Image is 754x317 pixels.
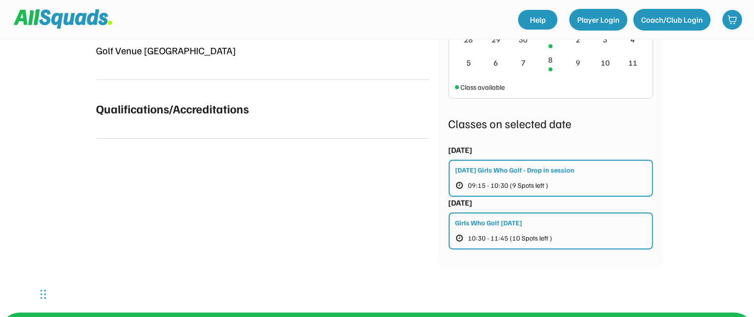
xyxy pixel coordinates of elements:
div: Golf Venue [GEOGRAPHIC_DATA] [97,43,429,58]
div: Class available [461,82,505,92]
div: 11 [628,57,637,69]
div: 10 [601,57,610,69]
div: Girls Who Golf [DATE] [456,217,523,228]
div: [DATE] [449,144,473,156]
div: 5 [466,57,471,69]
div: 6 [493,57,498,69]
div: Qualifications/Accreditations [97,100,249,117]
a: Help [518,10,557,30]
div: 9 [576,57,580,69]
div: Classes on selected date [449,114,653,132]
button: 10:30 - 11:45 (10 Spots left ) [456,232,568,245]
button: 09:15 - 10:30 (9 Spots left ) [456,179,568,192]
div: 7 [521,57,525,69]
img: shopping-cart-01%20%281%29.svg [727,15,737,25]
span: 09:15 - 10:30 (9 Spots left ) [468,182,549,189]
div: 8 [548,54,553,66]
div: [DATE] Girls Who Golf - Drop in session [456,165,575,175]
button: Coach/Club Login [633,9,711,31]
span: 10:30 - 11:45 (10 Spots left ) [468,235,553,242]
div: [DATE] [449,197,473,209]
img: Squad%20Logo.svg [14,9,112,28]
button: Player Login [569,9,627,31]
